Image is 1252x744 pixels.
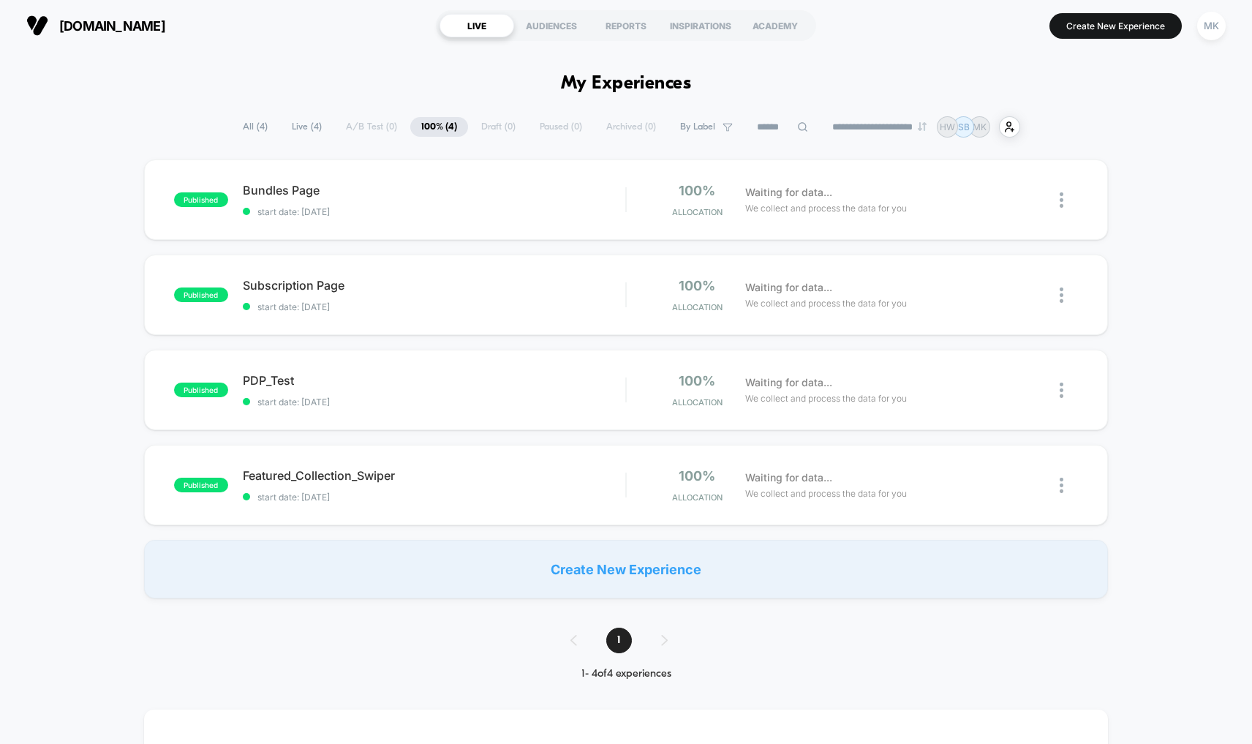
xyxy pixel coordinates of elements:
input: Volume [533,334,577,347]
span: start date: [DATE] [243,301,625,312]
span: published [174,192,228,207]
span: We collect and process the data for you [745,296,907,310]
img: close [1060,478,1063,493]
span: Subscription Page [243,278,625,293]
h1: My Experiences [561,73,692,94]
span: published [174,478,228,492]
div: LIVE [440,14,514,37]
span: [DOMAIN_NAME] [59,18,165,34]
span: 100% ( 4 ) [410,117,468,137]
span: published [174,288,228,302]
button: MK [1193,11,1230,41]
span: Allocation [672,207,723,217]
div: Duration [466,332,505,348]
div: MK [1197,12,1226,40]
span: Waiting for data... [745,184,832,200]
span: 100% [679,183,715,198]
span: start date: [DATE] [243,206,625,217]
button: Create New Experience [1049,13,1182,39]
p: HW [940,121,955,132]
span: Waiting for data... [745,375,832,391]
div: Create New Experience [144,540,1108,598]
span: start date: [DATE] [243,397,625,407]
div: AUDIENCES [514,14,589,37]
div: ACADEMY [738,14,812,37]
span: 100% [679,278,715,293]
p: MK [973,121,987,132]
button: Play, NEW DEMO 2025-VEED.mp4 [302,162,337,198]
img: Visually logo [26,15,48,37]
span: Featured_Collection_Swiper [243,468,625,483]
button: [DOMAIN_NAME] [22,14,170,37]
span: Waiting for data... [745,470,832,486]
span: We collect and process the data for you [745,486,907,500]
span: By Label [680,121,715,132]
span: 100% [679,373,715,388]
img: close [1060,288,1063,303]
span: We collect and process the data for you [745,201,907,215]
p: SB [958,121,970,132]
span: Waiting for data... [745,279,832,296]
span: Bundles Page [243,183,625,198]
span: Allocation [672,302,723,312]
div: REPORTS [589,14,663,37]
span: All ( 4 ) [232,117,279,137]
img: close [1060,383,1063,398]
span: Allocation [672,397,723,407]
span: Live ( 4 ) [281,117,333,137]
span: We collect and process the data for you [745,391,907,405]
span: 1 [606,628,632,653]
div: INSPIRATIONS [663,14,738,37]
span: 100% [679,468,715,484]
div: 1 - 4 of 4 experiences [556,668,697,680]
img: end [918,122,927,131]
span: PDP_Test [243,373,625,388]
input: Seek [11,309,630,323]
span: start date: [DATE] [243,492,625,503]
span: published [174,383,228,397]
div: Current time [430,332,464,348]
span: Allocation [672,492,723,503]
button: Play, NEW DEMO 2025-VEED.mp4 [7,328,31,352]
img: close [1060,192,1063,208]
